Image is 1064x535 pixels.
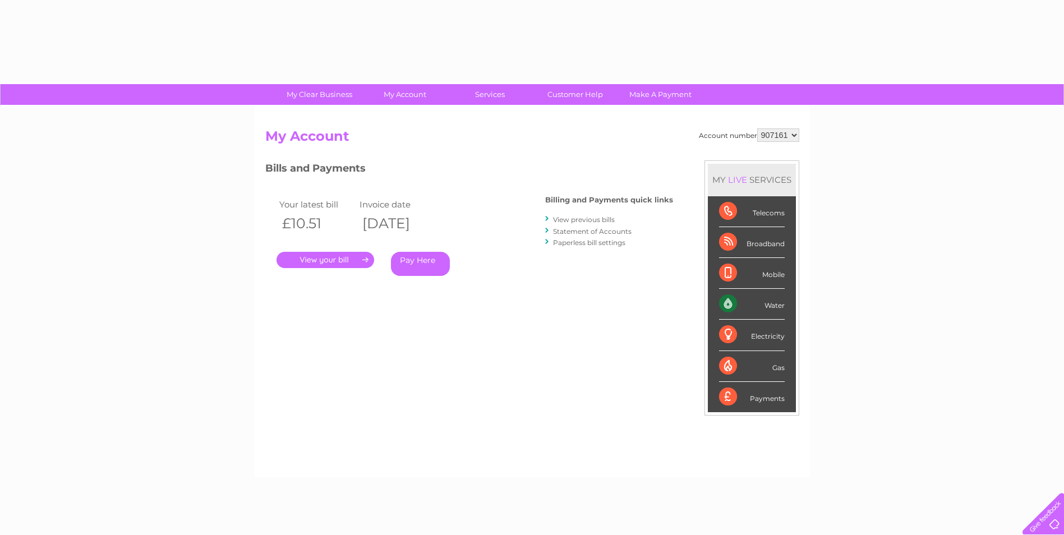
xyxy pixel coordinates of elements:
[719,351,785,382] div: Gas
[719,196,785,227] div: Telecoms
[444,84,536,105] a: Services
[614,84,707,105] a: Make A Payment
[708,164,796,196] div: MY SERVICES
[273,84,366,105] a: My Clear Business
[265,128,799,150] h2: My Account
[357,197,437,212] td: Invoice date
[277,212,357,235] th: £10.51
[545,196,673,204] h4: Billing and Payments quick links
[553,215,615,224] a: View previous bills
[265,160,673,180] h3: Bills and Payments
[719,320,785,350] div: Electricity
[358,84,451,105] a: My Account
[719,227,785,258] div: Broadband
[719,289,785,320] div: Water
[357,212,437,235] th: [DATE]
[719,258,785,289] div: Mobile
[719,382,785,412] div: Payments
[553,238,625,247] a: Paperless bill settings
[529,84,621,105] a: Customer Help
[553,227,632,236] a: Statement of Accounts
[277,197,357,212] td: Your latest bill
[726,174,749,185] div: LIVE
[277,252,374,268] a: .
[699,128,799,142] div: Account number
[391,252,450,276] a: Pay Here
